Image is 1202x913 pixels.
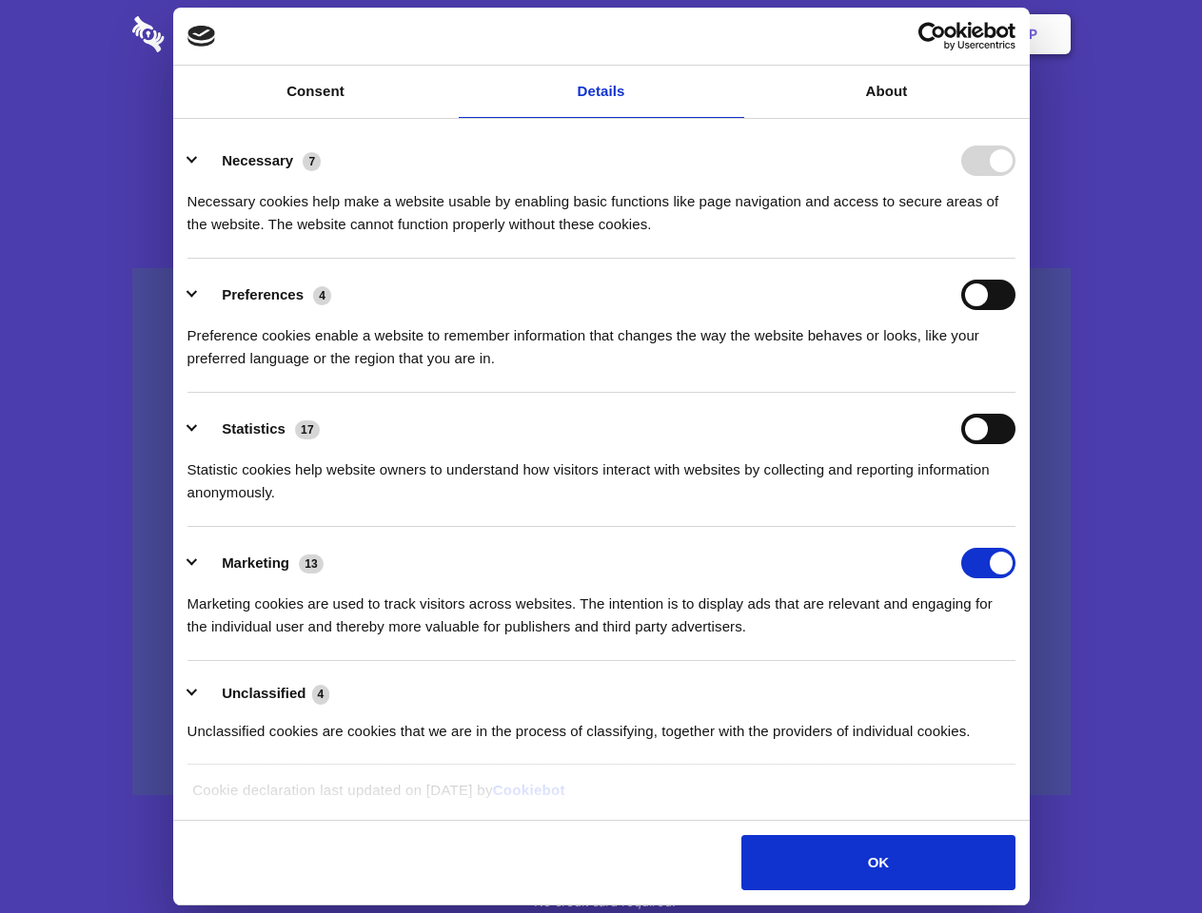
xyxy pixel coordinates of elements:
span: 17 [295,420,320,439]
h4: Auto-redaction of sensitive data, encrypted data sharing and self-destructing private chats. Shar... [132,173,1071,236]
label: Statistics [222,420,286,437]
a: Consent [173,66,459,118]
div: Marketing cookies are used to track visitors across websites. The intention is to display ads tha... [187,578,1015,638]
a: Contact [772,5,859,64]
button: OK [741,835,1015,890]
a: Wistia video thumbnail [132,268,1071,796]
a: Usercentrics Cookiebot - opens in a new window [849,22,1015,50]
a: Details [459,66,744,118]
div: Necessary cookies help make a website usable by enabling basic functions like page navigation and... [187,176,1015,236]
button: Statistics (17) [187,414,332,444]
a: Cookiebot [493,782,565,798]
button: Unclassified (4) [187,682,342,706]
div: Cookie declaration last updated on [DATE] by [178,779,1024,816]
img: logo [187,26,216,47]
label: Marketing [222,554,289,571]
button: Necessary (7) [187,146,333,176]
button: Preferences (4) [187,280,344,310]
img: logo-wordmark-white-trans-d4663122ce5f474addd5e946df7df03e33cb6a1c49d2221995e7729f52c070b2.svg [132,16,295,52]
a: Login [863,5,946,64]
div: Statistic cookies help website owners to understand how visitors interact with websites by collec... [187,444,1015,504]
button: Marketing (13) [187,548,336,578]
label: Necessary [222,152,293,168]
h1: Eliminate Slack Data Loss. [132,86,1071,154]
a: About [744,66,1030,118]
span: 4 [312,685,330,704]
div: Unclassified cookies are cookies that we are in the process of classifying, together with the pro... [187,706,1015,743]
label: Preferences [222,286,304,302]
span: 7 [303,152,321,171]
span: 13 [299,554,324,573]
a: Pricing [559,5,641,64]
div: Preference cookies enable a website to remember information that changes the way the website beha... [187,310,1015,370]
span: 4 [313,286,331,305]
iframe: Drift Widget Chat Controller [1107,818,1179,890]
